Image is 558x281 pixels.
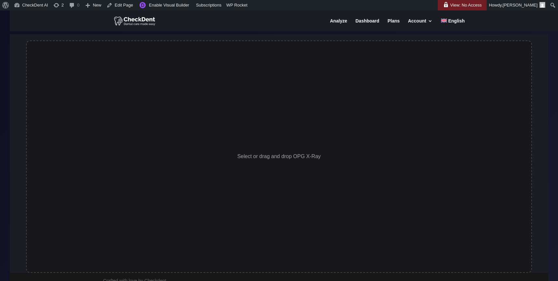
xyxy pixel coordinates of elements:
[503,3,537,7] span: [PERSON_NAME]
[26,40,532,273] div: Select or drag and drop OPG X-Ray
[539,2,545,8] img: Arnav Saha
[408,19,433,31] a: Account
[388,19,400,31] a: Plans
[330,19,347,31] a: Analyze
[448,18,465,23] span: English
[441,19,465,31] a: English
[355,19,379,31] a: Dashboard
[114,16,156,26] img: CheckDent AI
